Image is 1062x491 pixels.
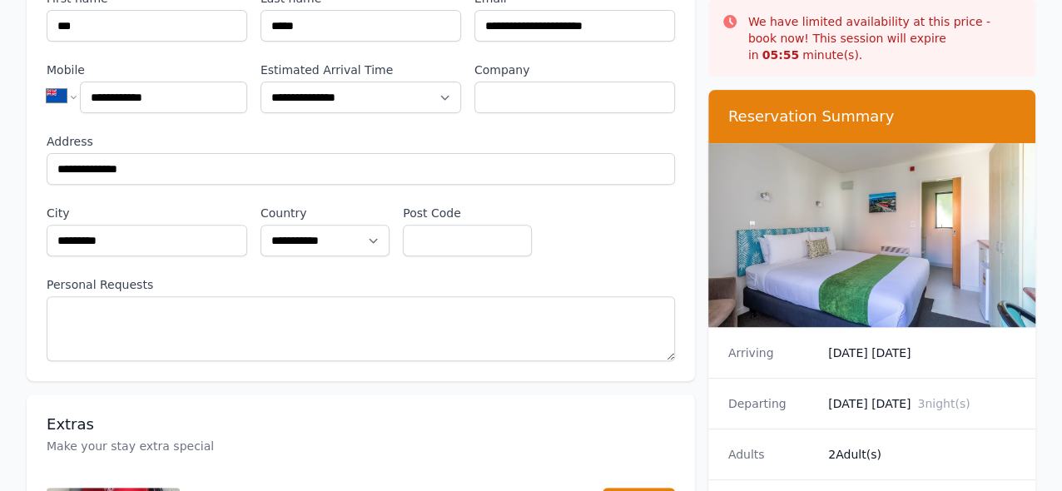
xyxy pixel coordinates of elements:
img: Compact Queen Studio [708,143,1035,327]
dd: 2 Adult(s) [828,446,1015,463]
p: We have limited availability at this price - book now! This session will expire in minute(s). [748,13,1022,63]
label: City [47,205,247,221]
label: Personal Requests [47,276,675,293]
dt: Arriving [728,345,815,361]
span: 3 night(s) [917,397,970,410]
h3: Reservation Summary [728,107,1015,126]
label: Address [47,133,675,150]
label: Post Code [403,205,532,221]
p: Make your stay extra special [47,438,675,454]
dd: [DATE] [DATE] [828,395,1015,412]
label: Mobile [47,62,247,78]
strong: 05 : 55 [762,48,799,62]
h3: Extras [47,414,675,434]
dt: Adults [728,446,815,463]
label: Estimated Arrival Time [261,62,461,78]
dd: [DATE] [DATE] [828,345,1015,361]
label: Company [474,62,675,78]
label: Country [261,205,390,221]
dt: Departing [728,395,815,412]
